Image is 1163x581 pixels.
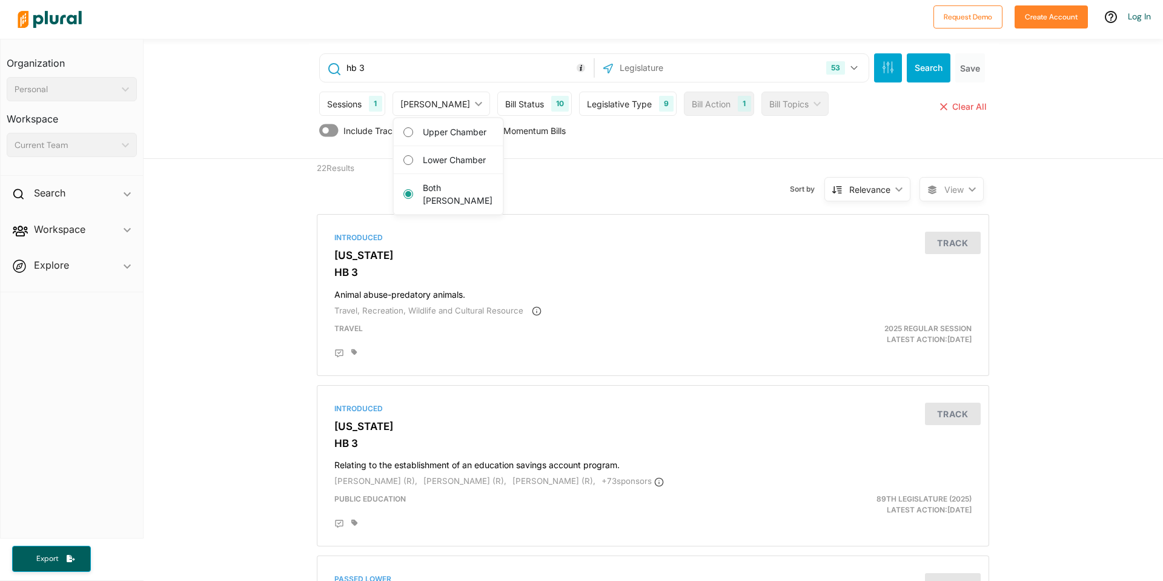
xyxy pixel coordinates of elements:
[334,494,406,503] span: Public Education
[334,519,344,529] div: Add Position Statement
[505,98,544,110] div: Bill Status
[1128,11,1151,22] a: Log In
[334,403,972,414] div: Introduced
[925,403,981,425] button: Track
[575,62,586,73] div: Tooltip anchor
[884,324,972,333] span: 2025 Regular Session
[955,53,985,82] button: Save
[423,153,491,166] label: Lower Chamber
[308,159,480,205] div: 22 Results
[826,61,845,75] div: 53
[351,519,357,526] div: Add tags
[423,476,506,486] span: [PERSON_NAME] (R),
[369,96,382,112] div: 1
[551,96,569,112] div: 10
[692,98,731,110] div: Bill Action
[334,324,363,333] span: Travel
[938,92,989,122] button: Clear All
[587,98,652,110] div: Legislative Type
[1015,5,1088,29] button: Create Account
[821,56,866,79] button: 53
[15,83,117,96] div: Personal
[334,249,972,261] h3: [US_STATE]
[7,101,137,128] h3: Workspace
[334,306,523,315] span: Travel, Recreation, Wildlife and Cultural Resource
[334,420,972,432] h3: [US_STATE]
[34,186,65,200] h2: Search
[1015,10,1088,22] a: Create Account
[790,184,824,195] span: Sort by
[334,266,972,278] h3: HB 3
[769,98,809,110] div: Bill Topics
[334,349,344,358] div: Add Position Statement
[876,494,972,503] span: 89th Legislature (2025)
[933,10,1002,22] a: Request Demo
[327,98,362,110] div: Sessions
[423,126,491,138] label: Upper Chamber
[400,98,470,110] div: [PERSON_NAME]
[933,5,1002,29] button: Request Demo
[925,232,981,254] button: Track
[12,546,91,572] button: Export
[334,232,972,243] div: Introduced
[334,437,972,449] h3: HB 3
[345,56,591,79] input: Enter keywords, bill # or legislator name
[763,494,981,516] div: Latest Action: [DATE]
[907,53,950,82] button: Search
[459,124,566,137] span: Show Only Momentum Bills
[512,476,595,486] span: [PERSON_NAME] (R),
[15,139,117,152] div: Current Team
[343,124,425,137] span: Include Tracked Bills
[334,454,972,471] h4: Relating to the establishment of an education savings account program.
[423,181,492,207] label: Both [PERSON_NAME]
[601,476,664,486] span: + 73 sponsor s
[944,183,964,196] span: View
[7,45,137,72] h3: Organization
[882,61,894,72] span: Search Filters
[738,96,750,112] div: 1
[849,183,890,196] div: Relevance
[334,476,417,486] span: [PERSON_NAME] (R),
[952,101,987,112] span: Clear All
[334,284,972,300] h4: Animal abuse-predatory animals.
[763,323,981,345] div: Latest Action: [DATE]
[351,349,357,356] div: Add tags
[659,96,674,112] div: 9
[28,554,67,564] span: Export
[618,56,748,79] input: Legislature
